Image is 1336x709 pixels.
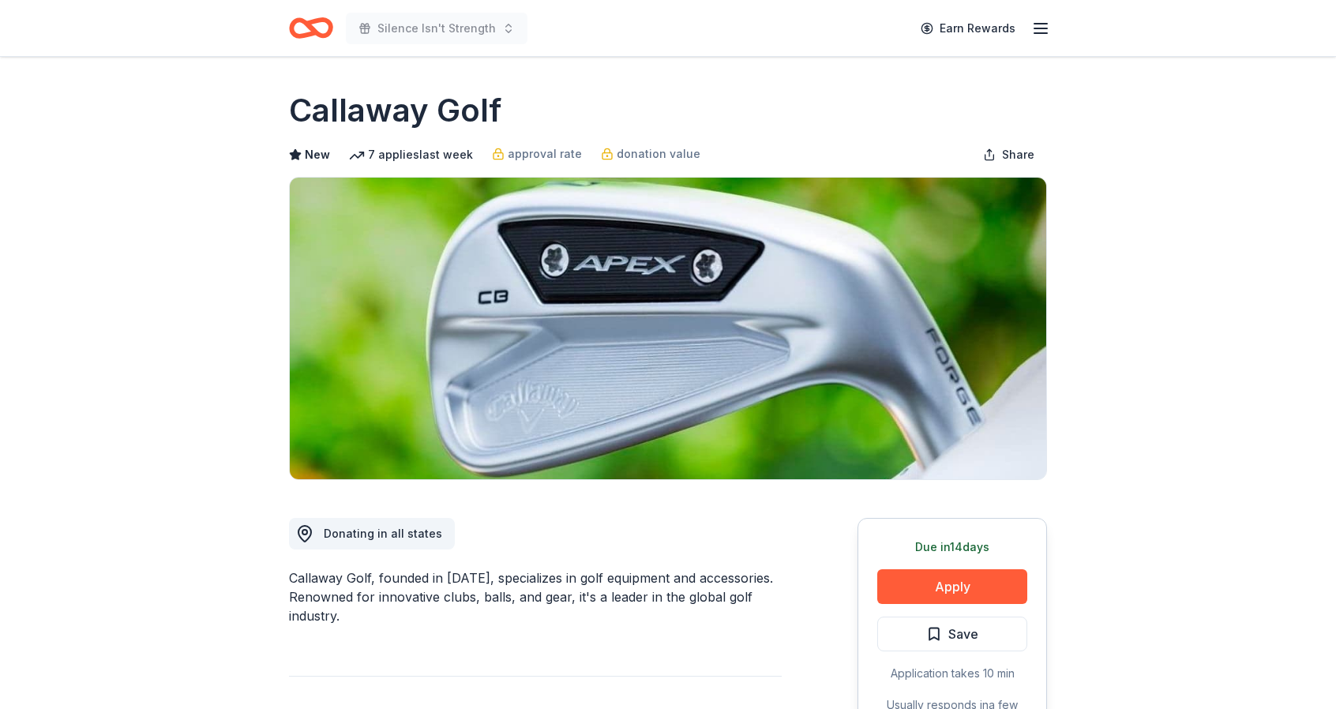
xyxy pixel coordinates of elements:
span: Silence Isn't Strength [377,19,496,38]
div: Application takes 10 min [877,664,1027,683]
img: Image for Callaway Golf [290,178,1046,479]
a: approval rate [492,144,582,163]
h1: Callaway Golf [289,88,501,133]
span: Share [1002,145,1034,164]
div: Callaway Golf, founded in [DATE], specializes in golf equipment and accessories. Renowned for inn... [289,568,782,625]
span: Donating in all states [324,527,442,540]
div: 7 applies last week [349,145,473,164]
span: New [305,145,330,164]
a: Earn Rewards [911,14,1025,43]
span: approval rate [508,144,582,163]
div: Due in 14 days [877,538,1027,557]
a: donation value [601,144,700,163]
button: Share [970,139,1047,171]
span: Save [948,624,978,644]
button: Silence Isn't Strength [346,13,527,44]
a: Home [289,9,333,47]
button: Apply [877,569,1027,604]
button: Save [877,617,1027,651]
span: donation value [617,144,700,163]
